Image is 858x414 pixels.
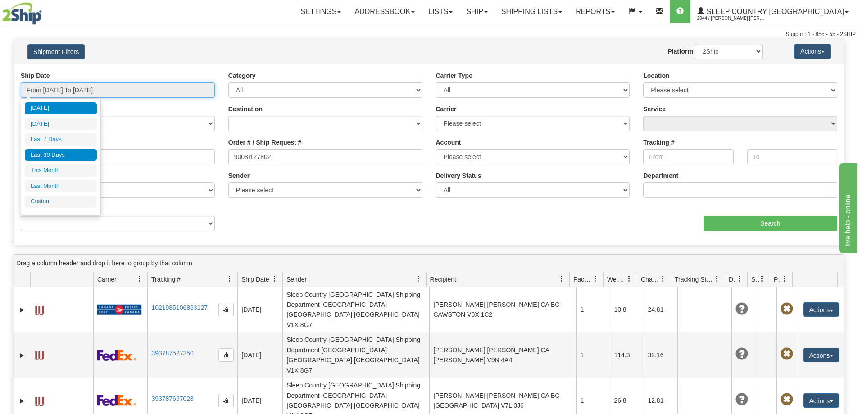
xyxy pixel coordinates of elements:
[436,171,481,180] label: Delivery Status
[607,275,626,284] span: Weight
[704,8,844,15] span: Sleep Country [GEOGRAPHIC_DATA]
[282,287,429,332] td: Sleep Country [GEOGRAPHIC_DATA] Shipping Department [GEOGRAPHIC_DATA] [GEOGRAPHIC_DATA] [GEOGRAPH...
[2,2,42,25] img: logo2044.jpg
[459,0,494,23] a: Ship
[781,303,793,315] span: Pickup Not Assigned
[569,0,622,23] a: Reports
[25,164,97,177] li: This Month
[228,71,256,80] label: Category
[132,271,147,287] a: Carrier filter column settings
[411,271,426,287] a: Sender filter column settings
[7,5,83,16] div: live help - online
[697,14,765,23] span: 2044 / [PERSON_NAME] [PERSON_NAME]
[735,393,748,406] span: Unknown
[25,149,97,161] li: Last 30 Days
[422,0,459,23] a: Lists
[218,303,234,316] button: Copy to clipboard
[25,118,97,130] li: [DATE]
[643,105,666,114] label: Service
[643,138,674,147] label: Tracking #
[218,394,234,407] button: Copy to clipboard
[751,275,759,284] span: Shipment Issues
[655,271,671,287] a: Charge filter column settings
[97,304,141,315] img: 20 - Canada Post
[35,347,44,362] a: Label
[241,275,269,284] span: Ship Date
[97,275,117,284] span: Carrier
[97,395,136,406] img: 2 - FedEx Express®
[151,395,193,402] a: 393787697028
[735,303,748,315] span: Unknown
[429,332,576,378] td: [PERSON_NAME] [PERSON_NAME] CA [PERSON_NAME] V9N 4A4
[667,47,693,56] label: Platform
[18,351,27,360] a: Expand
[837,161,857,253] iframe: chat widget
[267,271,282,287] a: Ship Date filter column settings
[675,275,714,284] span: Tracking Status
[643,149,733,164] input: From
[282,332,429,378] td: Sleep Country [GEOGRAPHIC_DATA] Shipping Department [GEOGRAPHIC_DATA] [GEOGRAPHIC_DATA] [GEOGRAPH...
[151,304,208,311] a: 1021985106863127
[554,271,569,287] a: Recipient filter column settings
[18,396,27,405] a: Expand
[429,287,576,332] td: [PERSON_NAME] [PERSON_NAME] CA BC CAWSTON V0X 1C2
[732,271,747,287] a: Delivery Status filter column settings
[18,305,27,314] a: Expand
[25,180,97,192] li: Last Month
[97,350,136,361] img: 2 - FedEx Express®
[237,332,282,378] td: [DATE]
[228,171,250,180] label: Sender
[781,348,793,360] span: Pickup Not Assigned
[576,287,610,332] td: 1
[690,0,855,23] a: Sleep Country [GEOGRAPHIC_DATA] 2044 / [PERSON_NAME] [PERSON_NAME]
[436,105,457,114] label: Carrier
[774,275,781,284] span: Pickup Status
[151,275,181,284] span: Tracking #
[644,332,677,378] td: 32.16
[35,393,44,407] a: Label
[781,393,793,406] span: Pickup Not Assigned
[436,71,472,80] label: Carrier Type
[151,350,193,357] a: 393787527350
[622,271,637,287] a: Weight filter column settings
[803,348,839,362] button: Actions
[430,275,456,284] span: Recipient
[643,71,669,80] label: Location
[735,348,748,360] span: Unknown
[25,133,97,146] li: Last 7 Days
[641,275,660,284] span: Charge
[610,287,644,332] td: 10.8
[21,71,50,80] label: Ship Date
[25,196,97,208] li: Custom
[222,271,237,287] a: Tracking # filter column settings
[27,44,85,59] button: Shipment Filters
[35,302,44,316] a: Label
[643,171,678,180] label: Department
[286,275,307,284] span: Sender
[777,271,792,287] a: Pickup Status filter column settings
[576,332,610,378] td: 1
[573,275,592,284] span: Packages
[747,149,837,164] input: To
[803,393,839,408] button: Actions
[729,275,736,284] span: Delivery Status
[436,138,461,147] label: Account
[294,0,348,23] a: Settings
[218,348,234,362] button: Copy to clipboard
[348,0,422,23] a: Addressbook
[588,271,603,287] a: Packages filter column settings
[704,216,837,231] input: Search
[495,0,569,23] a: Shipping lists
[610,332,644,378] td: 114.3
[228,138,302,147] label: Order # / Ship Request #
[14,255,844,272] div: grid grouping header
[228,105,263,114] label: Destination
[794,44,831,59] button: Actions
[25,102,97,114] li: [DATE]
[644,287,677,332] td: 24.81
[237,287,282,332] td: [DATE]
[2,31,856,38] div: Support: 1 - 855 - 55 - 2SHIP
[803,302,839,317] button: Actions
[709,271,725,287] a: Tracking Status filter column settings
[754,271,770,287] a: Shipment Issues filter column settings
